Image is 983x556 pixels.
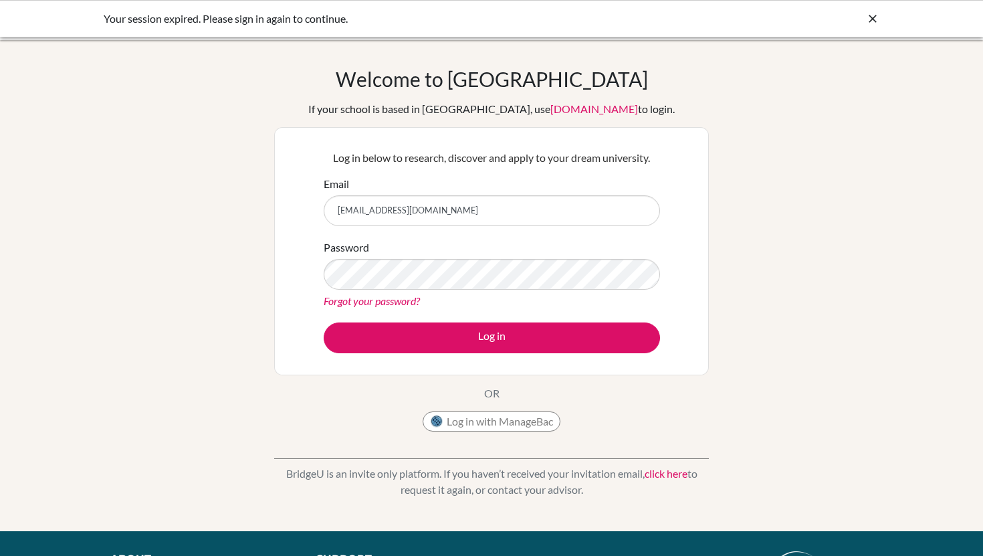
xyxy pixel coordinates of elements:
[324,322,660,353] button: Log in
[324,176,349,192] label: Email
[550,102,638,115] a: [DOMAIN_NAME]
[324,240,369,256] label: Password
[484,385,500,401] p: OR
[104,11,679,27] div: Your session expired. Please sign in again to continue.
[324,294,420,307] a: Forgot your password?
[274,466,709,498] p: BridgeU is an invite only platform. If you haven’t received your invitation email, to request it ...
[645,467,687,480] a: click here
[308,101,675,117] div: If your school is based in [GEOGRAPHIC_DATA], use to login.
[336,67,648,91] h1: Welcome to [GEOGRAPHIC_DATA]
[324,150,660,166] p: Log in below to research, discover and apply to your dream university.
[423,411,560,432] button: Log in with ManageBac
